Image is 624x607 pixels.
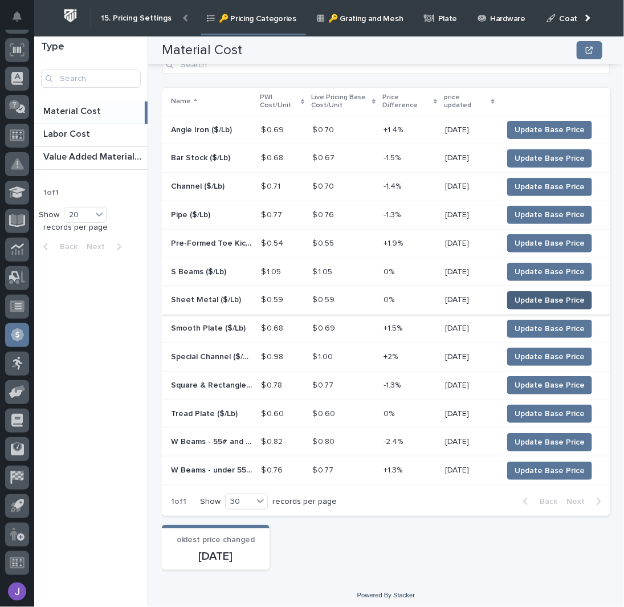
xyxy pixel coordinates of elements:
[384,265,397,277] p: 0%
[162,258,610,286] tr: S Beams ($/Lb)S Beams ($/Lb) $ 1.05$ 1.05 $ 1.05$ 1.05 0%0% [DATE][DATE] Update Base Price
[162,286,610,315] tr: Sheet Metal ($/Lb)Sheet Metal ($/Lb) $ 0.59$ 0.59 $ 0.59$ 0.59 0%0% [DATE][DATE] Update Base Price
[384,180,403,192] p: -1.4%
[34,242,82,252] button: Back
[384,350,400,362] p: +2%
[41,41,141,54] h1: Type
[445,151,471,163] p: [DATE]
[5,5,29,28] button: Notifications
[171,151,233,163] p: Bar Stock ($/Lb)
[444,91,488,112] p: price updated
[514,496,562,507] button: Back
[313,350,336,362] p: $ 1.00
[262,378,285,390] p: $ 0.78
[171,463,255,475] p: W Beams - under 55# ($/Lb)
[171,123,234,135] p: Angle Iron ($/Lb)
[226,496,253,508] div: 30
[60,5,81,26] img: Workspace Logo
[162,56,610,74] input: Search
[313,407,338,419] p: $ 0.60
[162,428,610,457] tr: W Beams - 55# and over ($/Lb)W Beams - 55# and over ($/Lb) $ 0.82$ 0.82 $ 0.80$ 0.80 -2.4%-2.4% [...
[507,263,592,281] button: Update Base Price
[313,151,337,163] p: $ 0.67
[41,70,141,88] input: Search
[82,242,130,252] button: Next
[313,180,337,192] p: $ 0.70
[384,463,405,475] p: +1.3%
[171,95,191,108] p: Name
[260,91,299,112] p: PWI Cost/Unit
[357,592,415,598] a: Powered By Stacker
[507,376,592,394] button: Update Base Price
[313,435,337,447] p: $ 0.80
[34,147,148,170] a: Value Added Material CostValue Added Material Cost
[515,266,585,278] span: Update Base Price
[507,121,592,139] button: Update Base Price
[384,151,403,163] p: -1.5%
[445,321,471,333] p: [DATE]
[162,488,195,516] p: 1 of 1
[515,351,585,362] span: Update Base Price
[262,293,286,305] p: $ 0.59
[171,208,213,220] p: Pipe ($/Lb)
[515,124,585,136] span: Update Base Price
[445,407,471,419] p: [DATE]
[562,496,610,507] button: Next
[313,463,336,475] p: $ 0.77
[53,243,78,251] span: Back
[313,265,335,277] p: $ 1.05
[507,462,592,480] button: Update Base Price
[262,208,285,220] p: $ 0.77
[445,293,471,305] p: [DATE]
[162,371,610,400] tr: Square & Rectangle Tubing ($/Lb)Square & Rectangle Tubing ($/Lb) $ 0.78$ 0.78 $ 0.77$ 0.77 -1.3%-...
[507,291,592,309] button: Update Base Price
[64,209,92,221] div: 20
[169,549,263,563] p: [DATE]
[43,127,92,140] p: Labor Cost
[162,144,610,173] tr: Bar Stock ($/Lb)Bar Stock ($/Lb) $ 0.68$ 0.68 $ 0.67$ 0.67 -1.5%-1.5% [DATE][DATE] Update Base Price
[515,153,585,164] span: Update Base Price
[171,435,255,447] p: W Beams - 55# and over ($/Lb)
[177,536,255,544] span: oldest price changed
[507,320,592,338] button: Update Base Price
[262,151,286,163] p: $ 0.68
[382,91,431,112] p: Price Difference
[171,378,255,390] p: Square & Rectangle Tubing ($/Lb)
[507,433,592,451] button: Update Base Price
[313,378,336,390] p: $ 0.77
[445,123,471,135] p: [DATE]
[262,463,286,475] p: $ 0.76
[262,237,286,248] p: $ 0.54
[515,465,585,476] span: Update Base Price
[43,104,103,117] p: Material Cost
[445,378,471,390] p: [DATE]
[312,91,369,112] p: Live Pricing Base Cost/Unit
[262,321,286,333] p: $ 0.68
[507,348,592,366] button: Update Base Price
[384,378,403,390] p: -1.3%
[313,208,337,220] p: $ 0.76
[384,237,405,248] p: +1.9%
[162,400,610,428] tr: Tread Plate ($/Lb)Tread Plate ($/Lb) $ 0.60$ 0.60 $ 0.60$ 0.60 0%0% [DATE][DATE] Update Base Price
[515,209,585,221] span: Update Base Price
[171,321,248,333] p: Smooth Plate ($/Lb)
[515,380,585,391] span: Update Base Price
[445,463,471,475] p: [DATE]
[515,238,585,249] span: Update Base Price
[101,14,172,23] h2: 15. Pricing Settings
[171,293,243,305] p: Sheet Metal ($/Lb)
[445,180,471,192] p: [DATE]
[262,265,284,277] p: $ 1.05
[262,350,286,362] p: $ 0.98
[162,229,610,258] tr: Pre-Formed Toe Kick ($/Lb)Pre-Formed Toe Kick ($/Lb) $ 0.54$ 0.54 $ 0.55$ 0.55 +1.9%+1.9% [DATE][...
[507,234,592,252] button: Update Base Price
[171,180,227,192] p: Channel ($/Lb)
[313,123,337,135] p: $ 0.70
[445,237,471,248] p: [DATE]
[515,323,585,335] span: Update Base Price
[162,173,610,201] tr: Channel ($/Lb)Channel ($/Lb) $ 0.71$ 0.71 $ 0.70$ 0.70 -1.4%-1.4% [DATE][DATE] Update Base Price
[171,265,229,277] p: S Beams ($/Lb)
[515,295,585,306] span: Update Base Price
[262,123,287,135] p: $ 0.69
[162,315,610,343] tr: Smooth Plate ($/Lb)Smooth Plate ($/Lb) $ 0.68$ 0.68 $ 0.69$ 0.69 +1.5%+1.5% [DATE][DATE] Update B...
